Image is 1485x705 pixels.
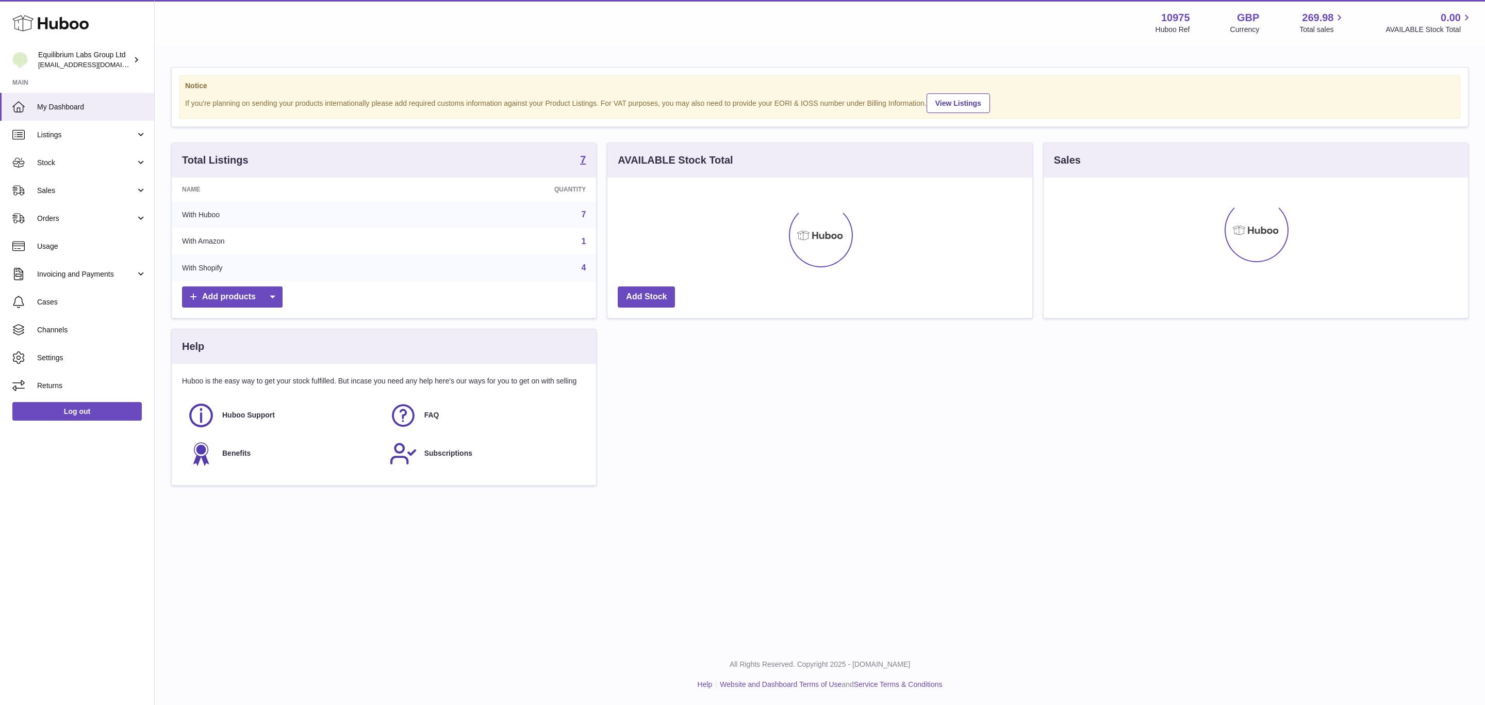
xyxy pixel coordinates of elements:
[581,210,586,219] a: 7
[1385,25,1473,35] span: AVAILABLE Stock Total
[37,325,146,335] span: Channels
[163,660,1477,669] p: All Rights Reserved. Copyright 2025 - [DOMAIN_NAME]
[12,402,142,421] a: Log out
[581,263,586,272] a: 4
[1230,25,1260,35] div: Currency
[222,448,251,458] span: Benefits
[182,376,586,386] p: Huboo is the easy way to get your stock fulfilled. But incase you need any help here's our ways f...
[1441,11,1461,25] span: 0.00
[404,178,597,201] th: Quantity
[424,410,439,420] span: FAQ
[580,154,586,167] a: 7
[424,448,472,458] span: Subscriptions
[1161,11,1190,25] strong: 10975
[1054,153,1081,167] h3: Sales
[182,153,249,167] h3: Total Listings
[172,201,404,228] td: With Huboo
[38,50,131,70] div: Equilibrium Labs Group Ltd
[927,93,990,113] a: View Listings
[1302,11,1333,25] span: 269.98
[1156,25,1190,35] div: Huboo Ref
[172,254,404,281] td: With Shopify
[1299,25,1345,35] span: Total sales
[37,214,136,223] span: Orders
[1237,11,1259,25] strong: GBP
[12,52,28,68] img: internalAdmin-10975@internal.huboo.com
[172,178,404,201] th: Name
[854,680,943,688] a: Service Terms & Conditions
[187,402,379,429] a: Huboo Support
[716,680,942,690] li: and
[37,353,146,363] span: Settings
[1385,11,1473,35] a: 0.00 AVAILABLE Stock Total
[37,269,136,279] span: Invoicing and Payments
[580,154,586,165] strong: 7
[185,81,1455,91] strong: Notice
[581,237,586,246] a: 1
[37,242,146,251] span: Usage
[389,402,581,429] a: FAQ
[37,158,136,168] span: Stock
[182,286,283,308] a: Add products
[182,340,204,354] h3: Help
[698,680,713,688] a: Help
[37,381,146,391] span: Returns
[37,186,136,196] span: Sales
[37,130,136,140] span: Listings
[187,440,379,468] a: Benefits
[37,102,146,112] span: My Dashboard
[389,440,581,468] a: Subscriptions
[222,410,275,420] span: Huboo Support
[37,297,146,307] span: Cases
[172,228,404,255] td: With Amazon
[618,153,733,167] h3: AVAILABLE Stock Total
[720,680,841,688] a: Website and Dashboard Terms of Use
[38,60,152,69] span: [EMAIL_ADDRESS][DOMAIN_NAME]
[1299,11,1345,35] a: 269.98 Total sales
[185,92,1455,113] div: If you're planning on sending your products internationally please add required customs informati...
[618,286,675,308] a: Add Stock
